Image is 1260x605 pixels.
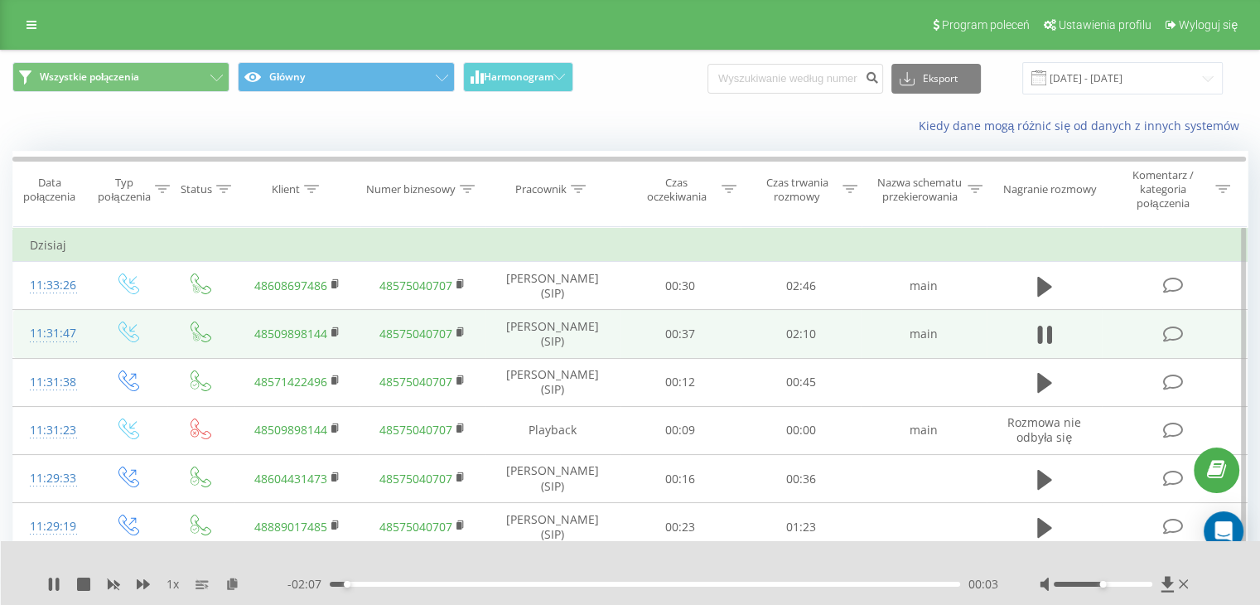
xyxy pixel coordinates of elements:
[254,519,327,535] a: 48889017485
[485,455,620,503] td: [PERSON_NAME] (SIP)
[13,229,1248,262] td: Dzisiaj
[741,262,861,310] td: 02:46
[485,358,620,406] td: [PERSON_NAME] (SIP)
[238,62,455,92] button: Główny
[741,455,861,503] td: 00:36
[254,471,327,486] a: 48604431473
[620,455,741,503] td: 00:16
[741,503,861,551] td: 01:23
[1204,511,1243,551] div: Open Intercom Messenger
[515,182,567,196] div: Pracownik
[918,118,1248,133] a: Kiedy dane mogą różnić się od danych z innych systemów
[30,462,74,495] div: 11:29:33
[379,422,452,438] a: 48575040707
[484,71,553,83] span: Harmonogram
[1007,414,1081,445] span: Rozmowa nie odbyła się
[379,326,452,341] a: 48575040707
[707,64,883,94] input: Wyszukiwanie według numeru
[485,262,620,310] td: [PERSON_NAME] (SIP)
[620,503,741,551] td: 00:23
[942,18,1030,31] span: Program poleceń
[861,406,986,454] td: main
[12,62,229,92] button: Wszystkie połączenia
[620,310,741,358] td: 00:37
[254,422,327,438] a: 48509898144
[98,176,150,204] div: Typ połączenia
[1003,182,1097,196] div: Nagranie rozmowy
[181,182,212,196] div: Status
[30,366,74,399] div: 11:31:38
[891,64,981,94] button: Eksport
[40,70,139,84] span: Wszystkie połączenia
[876,176,963,204] div: Nazwa schematu przekierowania
[620,262,741,310] td: 00:30
[167,576,179,593] span: 1 x
[379,471,452,486] a: 48575040707
[1114,168,1211,211] div: Komentarz / kategoria połączenia
[968,576,998,593] span: 00:03
[30,414,74,447] div: 11:31:23
[254,326,327,341] a: 48509898144
[620,406,741,454] td: 00:09
[287,576,330,593] span: - 02:07
[861,310,986,358] td: main
[379,519,452,535] a: 48575040707
[254,374,327,390] a: 48571422496
[1059,18,1151,31] span: Ustawienia profilu
[30,317,74,350] div: 11:31:47
[254,278,327,293] a: 48608697486
[741,406,861,454] td: 00:00
[379,278,452,293] a: 48575040707
[485,310,620,358] td: [PERSON_NAME] (SIP)
[379,374,452,390] a: 48575040707
[741,358,861,406] td: 00:45
[485,503,620,551] td: [PERSON_NAME] (SIP)
[485,406,620,454] td: Playback
[620,358,741,406] td: 00:12
[13,176,85,204] div: Data połączenia
[30,511,74,543] div: 11:29:19
[272,182,300,196] div: Klient
[1179,18,1238,31] span: Wyloguj się
[344,581,350,588] div: Accessibility label
[756,176,838,204] div: Czas trwania rozmowy
[30,269,74,302] div: 11:33:26
[861,262,986,310] td: main
[741,310,861,358] td: 02:10
[1099,581,1106,588] div: Accessibility label
[366,182,456,196] div: Numer biznesowy
[635,176,718,204] div: Czas oczekiwania
[463,62,573,92] button: Harmonogram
